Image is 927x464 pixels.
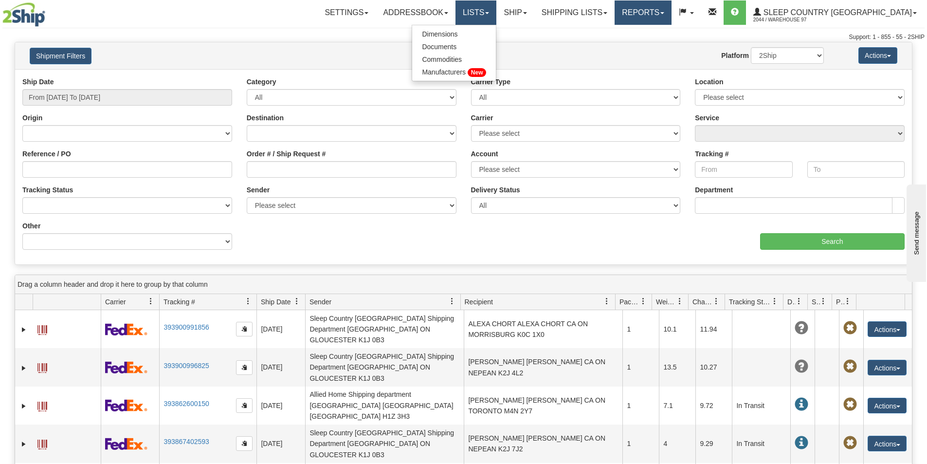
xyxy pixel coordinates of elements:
a: Shipment Issues filter column settings [815,293,832,310]
a: 393900996825 [164,362,209,370]
span: Shipment Issues [812,297,820,307]
span: Tracking Status [729,297,771,307]
a: 393900991856 [164,323,209,331]
span: Unknown [795,321,808,335]
button: Copy to clipboard [236,360,253,375]
a: Packages filter column settings [635,293,652,310]
label: Service [695,113,719,123]
span: Packages [619,297,640,307]
a: Documents [412,40,496,53]
a: Delivery Status filter column settings [791,293,807,310]
span: Sleep Country [GEOGRAPHIC_DATA] [761,8,912,17]
td: 9.29 [695,425,732,463]
img: logo2044.jpg [2,2,45,27]
img: 2 - FedEx Express® [105,361,147,373]
a: Expand [19,363,29,373]
label: Reference / PO [22,149,71,159]
a: Label [37,435,47,451]
span: Tracking # [164,297,195,307]
a: Expand [19,439,29,449]
a: Reports [615,0,672,25]
button: Copy to clipboard [236,398,253,413]
td: Sleep Country [GEOGRAPHIC_DATA] Shipping Department [GEOGRAPHIC_DATA] ON GLOUCESTER K1J 0B3 [305,348,464,386]
label: Destination [247,113,284,123]
button: Shipment Filters [30,48,91,64]
td: Sleep Country [GEOGRAPHIC_DATA] Shipping Department [GEOGRAPHIC_DATA] ON GLOUCESTER K1J 0B3 [305,310,464,348]
button: Copy to clipboard [236,322,253,336]
td: 1 [622,348,659,386]
label: Account [471,149,498,159]
a: Recipient filter column settings [599,293,615,310]
td: [DATE] [256,310,305,348]
label: Category [247,77,276,87]
label: Tracking # [695,149,728,159]
img: 2 - FedEx Express® [105,399,147,411]
button: Actions [858,47,897,64]
input: From [695,161,792,178]
label: Other [22,221,40,231]
label: Delivery Status [471,185,520,195]
span: Commodities [422,56,462,63]
a: Tracking Status filter column settings [766,293,783,310]
label: Order # / Ship Request # [247,149,326,159]
button: Actions [868,398,907,413]
td: [DATE] [256,387,305,425]
a: Weight filter column settings [672,293,688,310]
span: Weight [656,297,676,307]
input: Search [760,233,905,250]
td: 13.5 [659,348,695,386]
span: Pickup Status [836,297,844,307]
img: 2 - FedEx Express® [105,323,147,335]
span: Dimensions [422,30,457,38]
a: 393867402593 [164,438,209,445]
span: Documents [422,43,456,51]
a: Label [37,397,47,413]
input: To [807,161,905,178]
span: Pickup Not Assigned [843,436,857,450]
label: Sender [247,185,270,195]
td: 10.1 [659,310,695,348]
span: Recipient [465,297,493,307]
a: Commodities [412,53,496,66]
iframe: chat widget [905,182,926,281]
a: Addressbook [376,0,455,25]
span: Unknown [795,360,808,373]
a: Label [37,321,47,336]
span: Sender [309,297,331,307]
span: Ship Date [261,297,291,307]
a: Manufacturers New [412,66,496,78]
span: Charge [692,297,713,307]
td: Sleep Country [GEOGRAPHIC_DATA] Shipping Department [GEOGRAPHIC_DATA] ON GLOUCESTER K1J 0B3 [305,425,464,463]
td: [PERSON_NAME] [PERSON_NAME] CA ON NEPEAN K2J 7J2 [464,425,622,463]
a: Label [37,359,47,374]
td: 1 [622,387,659,425]
td: 10.27 [695,348,732,386]
div: grid grouping header [15,275,912,294]
td: [DATE] [256,425,305,463]
button: Copy to clipboard [236,436,253,451]
a: Charge filter column settings [708,293,725,310]
div: Send message [7,8,90,16]
td: 1 [622,310,659,348]
button: Actions [868,360,907,375]
a: Settings [317,0,376,25]
div: Support: 1 - 855 - 55 - 2SHIP [2,33,925,41]
td: ALEXA CHORT ALEXA CHORT CA ON MORRISBURG K0C 1X0 [464,310,622,348]
a: Expand [19,325,29,334]
a: Sender filter column settings [444,293,460,310]
span: In Transit [795,436,808,450]
label: Carrier Type [471,77,510,87]
a: Lists [455,0,496,25]
span: Carrier [105,297,126,307]
a: Pickup Status filter column settings [839,293,856,310]
td: Allied Home Shipping department [GEOGRAPHIC_DATA] [GEOGRAPHIC_DATA] [GEOGRAPHIC_DATA] H1Z 3H3 [305,387,464,425]
span: In Transit [795,398,808,411]
span: New [468,68,487,77]
button: Actions [868,436,907,451]
label: Ship Date [22,77,54,87]
td: 4 [659,425,695,463]
td: In Transit [732,425,790,463]
a: Expand [19,401,29,411]
a: Sleep Country [GEOGRAPHIC_DATA] 2044 / Warehouse 97 [746,0,924,25]
span: Pickup Not Assigned [843,360,857,373]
